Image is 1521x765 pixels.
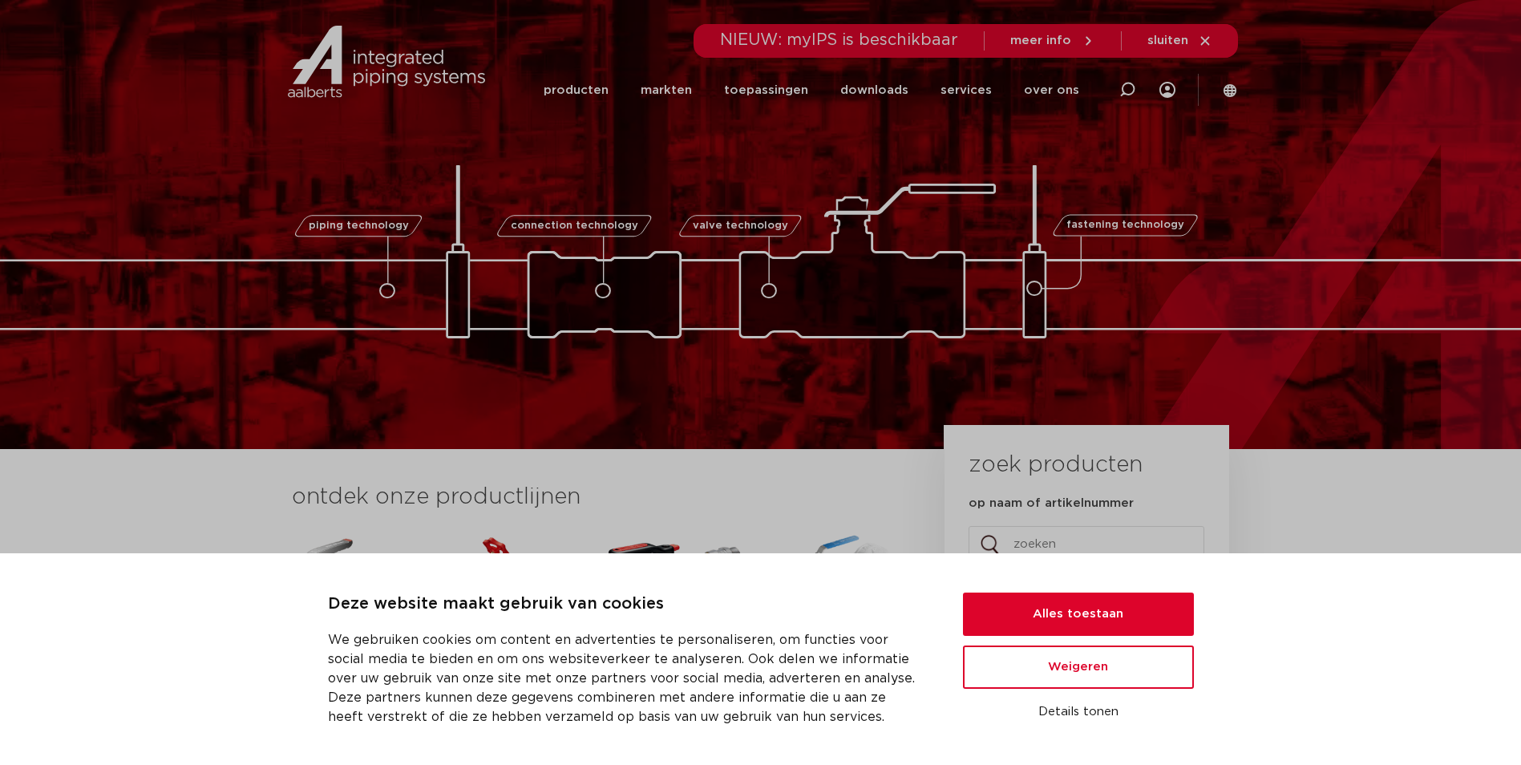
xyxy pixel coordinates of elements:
p: Deze website maakt gebruik van cookies [328,592,924,617]
a: downloads [840,59,908,121]
span: meer info [1010,34,1071,47]
button: Weigeren [963,646,1194,689]
button: Details tonen [963,698,1194,726]
a: producten [544,59,609,121]
h3: ontdek onze productlijnen [292,481,890,513]
a: over ons [1024,59,1079,121]
span: connection technology [510,221,637,231]
a: markten [641,59,692,121]
span: valve technology [693,221,788,231]
label: op naam of artikelnummer [969,496,1134,512]
h3: zoek producten [969,449,1143,481]
a: sluiten [1147,34,1212,48]
a: meer info [1010,34,1095,48]
a: toepassingen [724,59,808,121]
span: piping technology [309,221,409,231]
div: my IPS [1159,72,1175,107]
span: sluiten [1147,34,1188,47]
span: fastening technology [1066,221,1184,231]
span: NIEUW: myIPS is beschikbaar [720,32,958,48]
p: We gebruiken cookies om content en advertenties te personaliseren, om functies voor social media ... [328,630,924,727]
input: zoeken [969,526,1204,563]
a: services [941,59,992,121]
button: Alles toestaan [963,593,1194,636]
nav: Menu [544,59,1079,121]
